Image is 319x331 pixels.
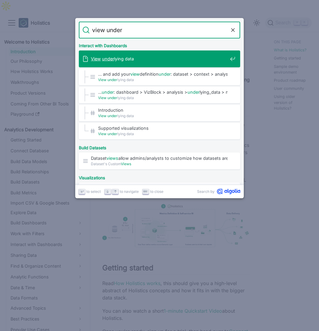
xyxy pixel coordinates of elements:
input: Search docs [90,22,229,38]
span: lying data [91,56,228,62]
mark: View [98,96,107,100]
span: Dataset's Custom [91,161,228,167]
span: to close [150,189,163,194]
span: lying data [98,131,228,137]
mark: View [91,56,101,61]
span: Dataset allow admins/analysts to customize how datasets are … [91,155,228,161]
span: lying data [98,77,228,83]
svg: Enter key [80,189,84,194]
mark: view [130,71,140,77]
svg: Escape key [143,189,148,194]
mark: under [107,132,117,136]
svg: Arrow up [113,189,118,194]
mark: under [107,114,117,118]
span: Introduction​ [98,107,228,113]
a: Supported visualizations​View underlying data [79,123,240,139]
mark: under [107,96,117,100]
span: to navigate [120,189,139,194]
span: lying data [98,95,228,101]
span: Supported visualizations​ [98,125,228,131]
span: … : dashboard > VizBlock > analysis > lying_data > metric > [98,89,228,95]
span: … and add your definition : dataset > context > analysis > lying … [98,71,228,77]
mark: View [98,77,107,82]
a: Introduction​View underlying data [79,105,240,121]
a: …under: dashboard > VizBlock > analysis >underlying_data > metric >View underlying data [79,87,240,103]
svg: Arrow down [105,189,110,194]
a: Search byAlgolia [197,189,240,194]
mark: View [98,114,107,118]
svg: Algolia [217,189,240,194]
a: Datasetviewsallow admins/analysts to customize how datasets are …Dataset's CustomViews [79,153,240,169]
mark: under [107,77,117,82]
button: Clear the query [229,26,237,34]
span: Search by [197,189,215,194]
div: Interact with Dashboards [78,38,241,50]
a: … and add yourviewdefinitionunder: dataset > context > analysis >lying …View underlying data [79,68,240,85]
mark: under [102,56,114,61]
div: Build Datasets [78,141,241,153]
span: to select [86,189,101,194]
a: View underlying data [79,50,240,67]
mark: under [159,71,171,77]
span: lying data [98,113,228,119]
mark: Views [121,162,131,166]
mark: under [187,90,200,95]
div: Visualizations [78,171,241,183]
mark: under [102,90,114,95]
a: … end-users interact with theunderlying [PERSON_NAME]-lite chart through …Understand Custom Chart [79,183,240,199]
mark: views [107,156,118,161]
mark: View [98,132,107,136]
